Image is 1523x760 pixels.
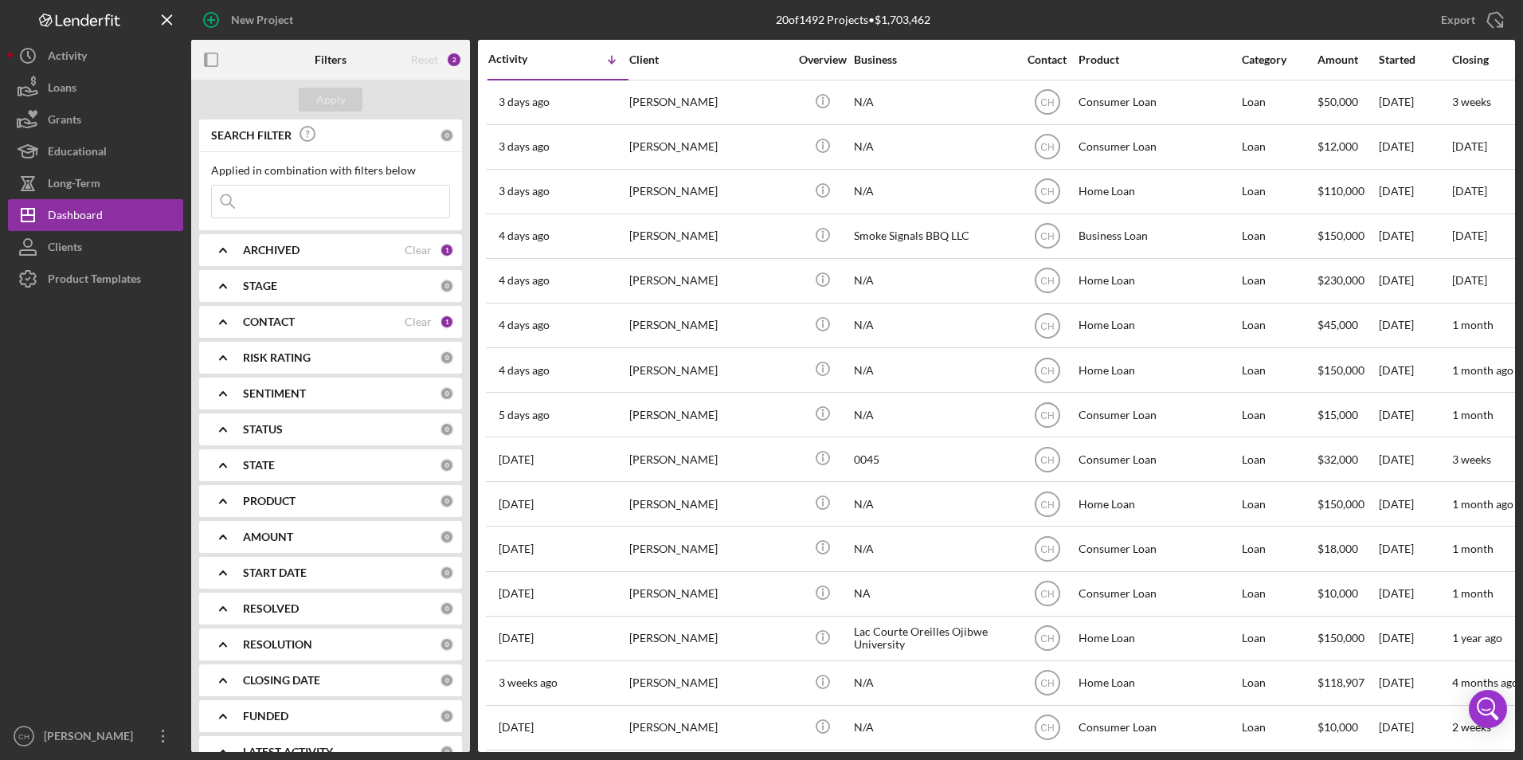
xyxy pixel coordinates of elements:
[440,351,454,365] div: 0
[629,53,789,66] div: Client
[243,746,333,758] b: LATEST ACTIVITY
[211,129,292,142] b: SEARCH FILTER
[8,263,183,295] button: Product Templates
[8,135,183,167] button: Educational
[1040,723,1054,734] text: CH
[1317,53,1377,66] div: Amount
[629,527,789,570] div: [PERSON_NAME]
[48,104,81,139] div: Grants
[231,4,293,36] div: New Project
[48,167,100,203] div: Long-Term
[1379,527,1451,570] div: [DATE]
[1379,215,1451,257] div: [DATE]
[411,53,438,66] div: Reset
[1379,438,1451,480] div: [DATE]
[1379,260,1451,302] div: [DATE]
[629,170,789,213] div: [PERSON_NAME]
[243,602,299,615] b: RESOLVED
[48,231,82,267] div: Clients
[440,386,454,401] div: 0
[499,409,550,421] time: 2025-08-20 05:13
[1317,81,1377,123] div: $50,000
[499,721,534,734] time: 2025-07-28 17:20
[1079,707,1238,749] div: Consumer Loan
[440,243,454,257] div: 1
[8,199,183,231] button: Dashboard
[1040,365,1054,376] text: CH
[440,458,454,472] div: 0
[1079,438,1238,480] div: Consumer Loan
[1242,170,1316,213] div: Loan
[1242,573,1316,615] div: Loan
[1317,662,1377,704] div: $118,907
[1040,97,1054,108] text: CH
[854,527,1013,570] div: N/A
[1040,678,1054,689] text: CH
[243,638,312,651] b: RESOLUTION
[48,72,76,108] div: Loans
[854,617,1013,660] div: Lac Courte Oreilles Ojibwe University
[405,315,432,328] div: Clear
[854,394,1013,436] div: N/A
[1379,707,1451,749] div: [DATE]
[1040,231,1054,242] text: CH
[499,543,534,555] time: 2025-08-14 19:42
[854,573,1013,615] div: NA
[854,170,1013,213] div: N/A
[1079,527,1238,570] div: Consumer Loan
[1317,170,1377,213] div: $110,000
[854,707,1013,749] div: N/A
[8,72,183,104] button: Loans
[854,260,1013,302] div: N/A
[499,498,534,511] time: 2025-08-18 12:25
[243,674,320,687] b: CLOSING DATE
[8,40,183,72] a: Activity
[405,244,432,257] div: Clear
[8,720,183,752] button: CH[PERSON_NAME]
[1242,304,1316,347] div: Loan
[211,164,450,177] div: Applied in combination with filters below
[854,81,1013,123] div: N/A
[440,279,454,293] div: 0
[1452,497,1513,511] time: 1 month ago
[243,459,275,472] b: STATE
[1040,633,1054,644] text: CH
[440,530,454,544] div: 0
[629,617,789,660] div: [PERSON_NAME]
[629,349,789,391] div: [PERSON_NAME]
[1379,662,1451,704] div: [DATE]
[1079,170,1238,213] div: Home Loan
[1242,53,1316,66] div: Category
[1452,586,1494,600] time: 1 month
[1242,126,1316,168] div: Loan
[440,128,454,143] div: 0
[1242,349,1316,391] div: Loan
[1317,304,1377,347] div: $45,000
[8,231,183,263] a: Clients
[1242,662,1316,704] div: Loan
[243,423,283,436] b: STATUS
[1452,318,1494,331] time: 1 month
[299,88,362,112] button: Apply
[440,422,454,437] div: 0
[440,709,454,723] div: 0
[499,453,534,466] time: 2025-08-19 19:02
[1379,81,1451,123] div: [DATE]
[8,104,183,135] button: Grants
[499,587,534,600] time: 2025-08-14 16:02
[1379,349,1451,391] div: [DATE]
[1079,662,1238,704] div: Home Loan
[1379,170,1451,213] div: [DATE]
[1441,4,1475,36] div: Export
[1452,452,1491,466] time: 3 weeks
[629,483,789,525] div: [PERSON_NAME]
[1379,483,1451,525] div: [DATE]
[629,573,789,615] div: [PERSON_NAME]
[1317,438,1377,480] div: $32,000
[1452,631,1502,644] time: 1 year ago
[243,280,277,292] b: STAGE
[440,745,454,759] div: 0
[440,601,454,616] div: 0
